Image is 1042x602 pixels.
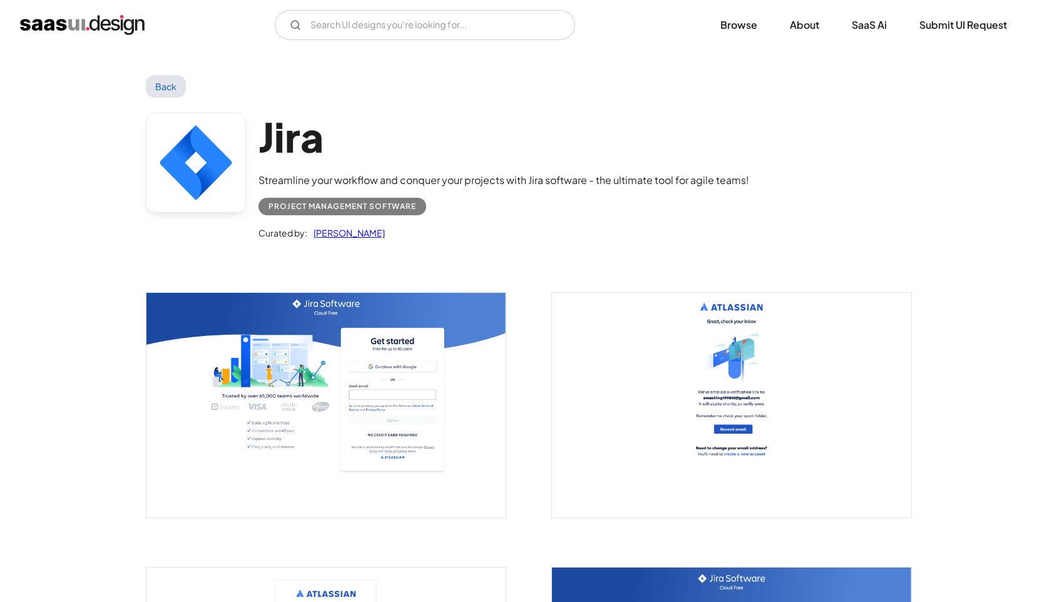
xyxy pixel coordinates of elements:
[705,11,772,39] a: Browse
[275,10,575,40] input: Search UI designs you're looking for...
[146,293,506,518] img: 6422c761dec4a905eefe4d52_Jira%20Login%20Screen.png
[20,15,145,35] a: home
[904,11,1022,39] a: Submit UI Request
[552,293,911,518] img: 6422c7a543e4e925c047ca1d_Jira%20Email%20Confirmation%20Screen.png
[146,293,506,518] a: open lightbox
[258,225,307,240] div: Curated by:
[837,11,902,39] a: SaaS Ai
[552,293,911,518] a: open lightbox
[268,199,416,214] div: Project Management Software
[258,173,749,188] div: Streamline your workflow and conquer your projects with Jira software - the ultimate tool for agi...
[307,225,385,240] a: [PERSON_NAME]
[258,113,749,161] h1: Jira
[146,75,186,98] a: Back
[275,10,575,40] form: Email Form
[775,11,834,39] a: About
